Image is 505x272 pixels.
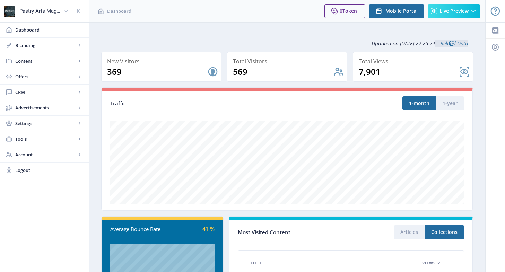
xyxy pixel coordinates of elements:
[359,66,459,77] div: 7,901
[15,151,76,158] span: Account
[107,56,218,66] div: New Visitors
[402,96,436,110] button: 1-month
[19,3,60,19] div: Pastry Arts Magazine
[110,225,162,233] div: Average Bounce Rate
[385,8,418,14] span: Mobile Portal
[15,135,76,142] span: Tools
[435,40,468,47] a: Reload Data
[428,4,480,18] button: Live Preview
[233,66,333,77] div: 569
[15,89,76,96] span: CRM
[4,6,15,17] img: properties.app_icon.png
[425,225,464,239] button: Collections
[15,42,76,49] span: Branding
[202,225,215,233] span: 41 %
[107,8,131,15] span: Dashboard
[15,120,76,127] span: Settings
[359,56,470,66] div: Total Views
[107,66,207,77] div: 369
[394,225,425,239] button: Articles
[238,227,351,238] div: Most Visited Content
[15,73,76,80] span: Offers
[369,4,424,18] button: Mobile Portal
[15,167,83,174] span: Logout
[324,4,365,18] button: 0Token
[422,259,436,267] span: Views
[15,58,76,64] span: Content
[342,8,357,14] span: Token
[251,259,262,267] span: Title
[101,35,473,52] div: Updated on [DATE] 22:25:24
[436,96,464,110] button: 1-year
[15,104,76,111] span: Advertisements
[233,56,344,66] div: Total Visitors
[110,99,287,107] div: Traffic
[439,8,469,14] span: Live Preview
[15,26,83,33] span: Dashboard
